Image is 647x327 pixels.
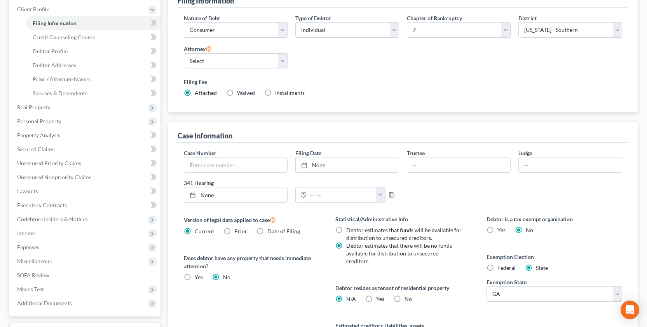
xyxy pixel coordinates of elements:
[296,157,399,172] a: None
[178,131,232,140] div: Case Information
[11,198,160,212] a: Executory Contracts
[17,272,49,278] span: SOFA Review
[26,58,160,72] a: Debtor Addresses
[346,227,462,241] span: Debtor estimates that funds will be available for distribution to unsecured creditors.
[17,146,54,152] span: Secured Claims
[536,264,548,271] span: State
[195,228,214,234] span: Current
[17,202,67,208] span: Executory Contracts
[17,6,49,12] span: Client Profile
[184,254,319,270] label: Does debtor have any property that needs immediate attention?
[180,179,403,187] label: 341 Hearing
[335,284,471,292] label: Debtor resides as tenant of residential property
[519,157,622,172] input: --
[526,227,533,233] span: No
[275,89,305,96] span: Installments
[346,242,452,264] span: Debtor estimates that there will be no funds available for distribution to unsecured creditors.
[11,142,160,156] a: Secured Claims
[195,89,217,96] span: Attached
[376,296,384,302] span: Yes
[11,128,160,142] a: Property Analysis
[237,89,255,96] span: Waived
[487,253,622,261] label: Exemption Election
[17,230,35,236] span: Income
[26,16,160,30] a: Filing Information
[26,86,160,100] a: Spouses & Dependents
[335,215,471,223] label: Statistical/Administrative Info
[26,72,160,86] a: Prior / Alternate Names
[184,14,220,22] label: Nature of Debt
[307,187,376,202] input: -- : --
[184,187,287,202] a: None
[184,215,319,224] label: Version of legal data applied to case
[407,157,510,172] input: --
[33,48,68,54] span: Debtor Profile
[184,157,287,172] input: Enter case number...
[487,278,527,286] label: Exemption State
[267,228,300,234] span: Date of Filing
[223,274,230,280] span: No
[26,30,160,44] a: Credit Counseling Course
[407,14,462,22] label: Chapter of Bankruptcy
[11,268,160,282] a: SOFA Review
[621,301,639,319] div: Open Intercom Messenger
[17,174,91,180] span: Unsecured Nonpriority Claims
[487,215,622,223] label: Debtor is a tax exempt organization
[184,78,622,86] label: Filing Fee
[17,300,72,306] span: Additional Documents
[497,227,506,233] span: Yes
[295,149,321,157] label: Filing Date
[184,149,216,157] label: Case Number
[518,149,532,157] label: Judge
[407,149,425,157] label: Trustee
[17,286,44,292] span: Means Test
[33,62,76,68] span: Debtor Addresses
[11,184,160,198] a: Lawsuits
[17,244,39,250] span: Expenses
[17,216,88,222] span: Codebtors Insiders & Notices
[17,160,81,166] span: Unsecured Priority Claims
[195,274,203,280] span: Yes
[33,34,95,40] span: Credit Counseling Course
[295,14,331,22] label: Type of Debtor
[33,76,91,82] span: Prior / Alternate Names
[17,188,38,194] span: Lawsuits
[17,118,61,124] span: Personal Property
[17,104,51,110] span: Real Property
[184,44,212,53] label: Attorney
[17,258,52,264] span: Miscellaneous
[26,44,160,58] a: Debtor Profile
[346,296,356,302] span: N/A
[518,14,537,22] label: District
[234,228,247,234] span: Prior
[497,264,516,271] span: Federal
[11,170,160,184] a: Unsecured Nonpriority Claims
[33,20,77,26] span: Filing Information
[405,296,412,302] span: No
[17,132,60,138] span: Property Analysis
[33,90,87,96] span: Spouses & Dependents
[11,156,160,170] a: Unsecured Priority Claims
